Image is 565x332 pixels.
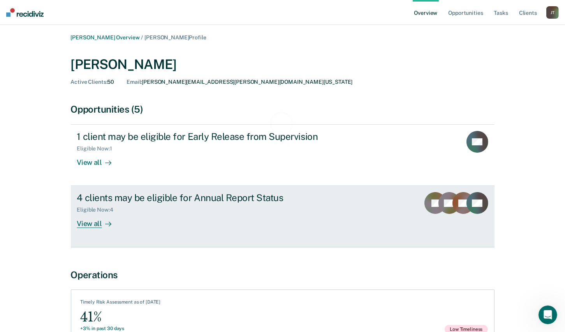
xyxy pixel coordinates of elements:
a: [PERSON_NAME] Overview [71,34,140,41]
a: 1 client may be eligible for Early Release from SupervisionEligible Now:1View all [71,124,495,186]
div: Opportunities (5) [71,104,495,115]
iframe: Intercom live chat [539,306,557,324]
span: [PERSON_NAME] Profile [144,34,206,41]
span: / [139,34,144,41]
div: Operations [71,269,495,281]
div: Eligible Now : 1 [77,145,118,152]
span: Active Clients : [71,79,107,85]
span: Email : [127,79,142,85]
div: Eligible Now : 4 [77,207,120,213]
img: Recidiviz [6,8,44,17]
a: 4 clients may be eligible for Annual Report StatusEligible Now:4View all [71,186,495,247]
div: View all [77,152,121,167]
div: View all [77,213,121,228]
div: 41% [81,308,161,326]
div: J T [546,6,559,19]
div: 50 [71,79,114,85]
div: +3% in past 30 days [81,326,161,331]
div: [PERSON_NAME][EMAIL_ADDRESS][PERSON_NAME][DOMAIN_NAME][US_STATE] [127,79,352,85]
div: 1 client may be eligible for Early Release from Supervision [77,131,350,142]
div: [PERSON_NAME] [71,57,495,72]
div: 4 clients may be eligible for Annual Report Status [77,192,350,203]
button: JT [546,6,559,19]
div: Timely Risk Assessment as of [DATE] [81,299,161,308]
